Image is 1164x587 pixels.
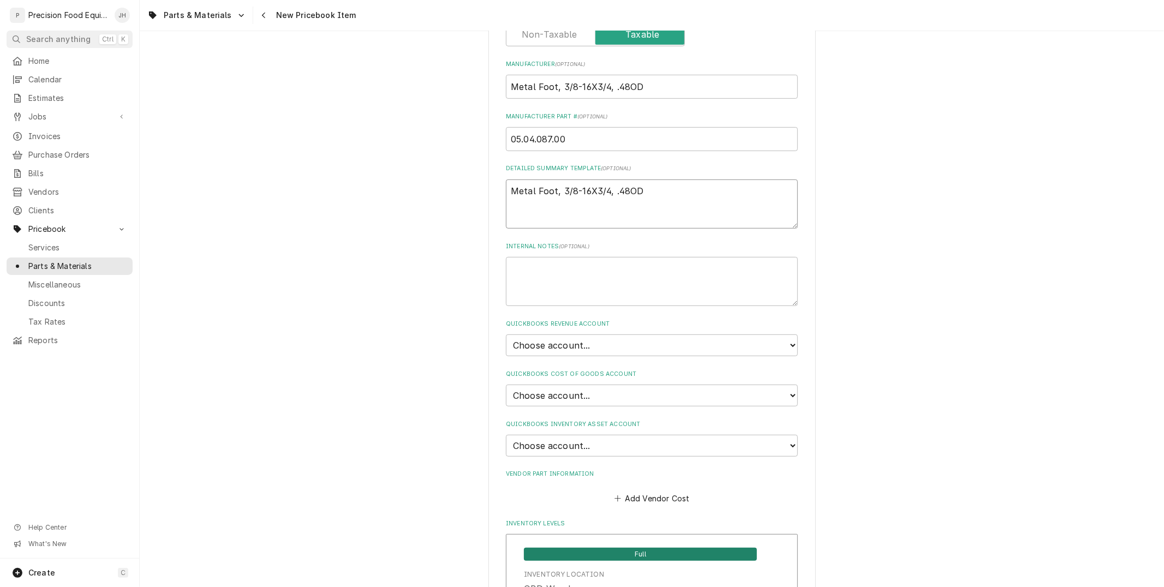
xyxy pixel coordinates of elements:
[28,261,127,272] span: Parts & Materials
[612,490,691,506] button: Add Vendor Cost
[28,523,126,532] span: Help Center
[559,243,589,249] span: ( optional )
[28,242,127,253] span: Services
[7,276,133,293] a: Miscellaneous
[506,164,798,173] label: Detailed Summary Template
[28,56,127,67] span: Home
[28,74,127,85] span: Calendar
[506,60,798,69] label: Manufacturer
[26,34,91,45] span: Search anything
[7,52,133,70] a: Home
[7,239,133,256] a: Services
[7,89,133,107] a: Estimates
[28,298,127,309] span: Discounts
[28,111,111,122] span: Jobs
[28,93,127,104] span: Estimates
[506,420,798,457] div: QuickBooks Inventory Asset Account
[601,165,631,171] span: ( optional )
[7,202,133,219] a: Clients
[506,164,798,229] div: Detailed Summary Template
[10,8,25,23] div: P
[506,370,798,406] div: QuickBooks Cost of Goods Account
[28,540,126,548] span: What's New
[7,165,133,182] a: Bills
[143,7,250,24] a: Go to Parts & Materials
[577,113,608,119] span: ( optional )
[7,220,133,238] a: Go to Pricebook
[28,168,127,179] span: Bills
[115,8,130,23] div: JH
[7,71,133,88] a: Calendar
[506,470,798,478] label: Vendor Part Information
[7,31,133,48] button: Search anythingCtrlK
[7,108,133,125] a: Go to Jobs
[121,35,126,44] span: K
[28,224,111,235] span: Pricebook
[10,8,25,23] div: Precision Food Equipment LLC's Avatar
[102,35,114,44] span: Ctrl
[28,10,109,21] div: Precision Food Equipment LLC
[506,420,798,429] label: QuickBooks Inventory Asset Account
[7,295,133,312] a: Discounts
[506,320,798,328] label: QuickBooks Revenue Account
[524,570,604,579] div: Inventory Location
[28,568,55,577] span: Create
[506,470,798,506] div: Vendor Part Information
[28,205,127,216] span: Clients
[28,131,127,142] span: Invoices
[506,242,798,307] div: Internal Notes
[524,548,757,561] span: Full
[28,187,127,197] span: Vendors
[555,61,586,67] span: ( optional )
[524,547,757,561] div: Full
[115,8,130,23] div: Jason Hertel's Avatar
[273,10,356,21] span: New Pricebook Item
[506,320,798,356] div: QuickBooks Revenue Account
[7,520,133,535] a: Go to Help Center
[28,149,127,160] span: Purchase Orders
[506,179,798,229] textarea: Metal Foot, 3/8-16X3/4, .48OD
[28,335,127,346] span: Reports
[506,112,798,151] div: Manufacturer Part #
[7,128,133,145] a: Invoices
[7,257,133,275] a: Parts & Materials
[506,112,798,121] label: Manufacturer Part #
[164,10,232,21] span: Parts & Materials
[7,332,133,349] a: Reports
[121,568,126,577] span: C
[7,146,133,164] a: Purchase Orders
[506,60,798,99] div: Manufacturer
[255,7,273,24] button: Navigate back
[506,370,798,379] label: QuickBooks Cost of Goods Account
[28,279,127,290] span: Miscellaneous
[7,536,133,552] a: Go to What's New
[7,313,133,331] a: Tax Rates
[506,519,798,528] label: Inventory Levels
[506,242,798,251] label: Internal Notes
[28,316,127,327] span: Tax Rates
[7,183,133,201] a: Vendors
